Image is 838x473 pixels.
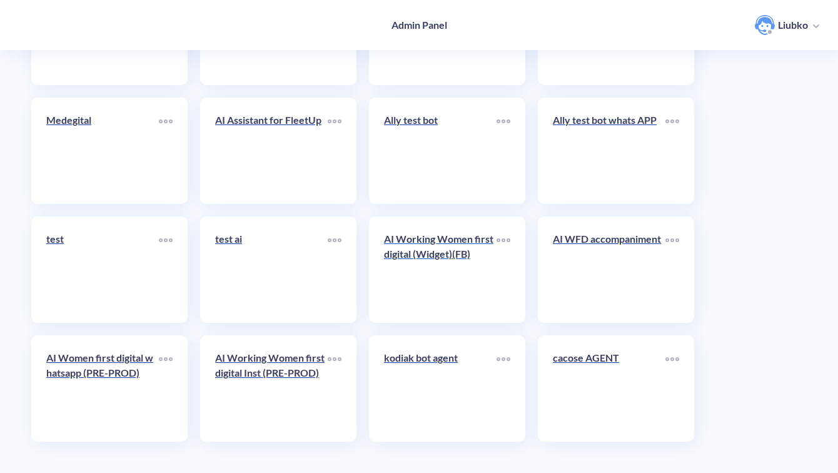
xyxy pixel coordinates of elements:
p: AI Working Women first digital Inst (PRE-PROD) [215,350,328,380]
p: test [46,231,159,247]
p: Medegital [46,113,159,128]
img: user photo [755,15,775,35]
p: Liubko [778,18,808,32]
p: cacose AGENT [553,350,665,365]
a: AI Assistant for FleetUp [215,113,328,189]
button: user photoLiubko [749,14,825,36]
a: cacose AGENT [553,350,665,427]
p: AI Women first digital whatsapp (PRE-PROD) [46,350,159,380]
a: Ally test bot whats APP [553,113,665,189]
a: AI Working Women first digital Inst (PRE-PROD) [215,350,328,427]
a: test ai [215,231,328,308]
p: AI Assistant for FleetUp [215,113,328,128]
a: kodiak bot agent [384,350,497,427]
a: AI Working Women first digital (Widget)(FB) [384,231,497,308]
a: AI WFD accompaniment [553,231,665,308]
p: Ally test bot [384,113,497,128]
p: Ally test bot whats APP [553,113,665,128]
a: AI Women first digital whatsapp (PRE-PROD) [46,350,159,427]
p: AI WFD accompaniment [553,231,665,247]
p: test ai [215,231,328,247]
a: test [46,231,159,308]
a: Medegital [46,113,159,189]
h4: Admin Panel [391,19,447,31]
a: Ally test bot [384,113,497,189]
p: AI Working Women first digital (Widget)(FB) [384,231,497,262]
p: kodiak bot agent [384,350,497,365]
